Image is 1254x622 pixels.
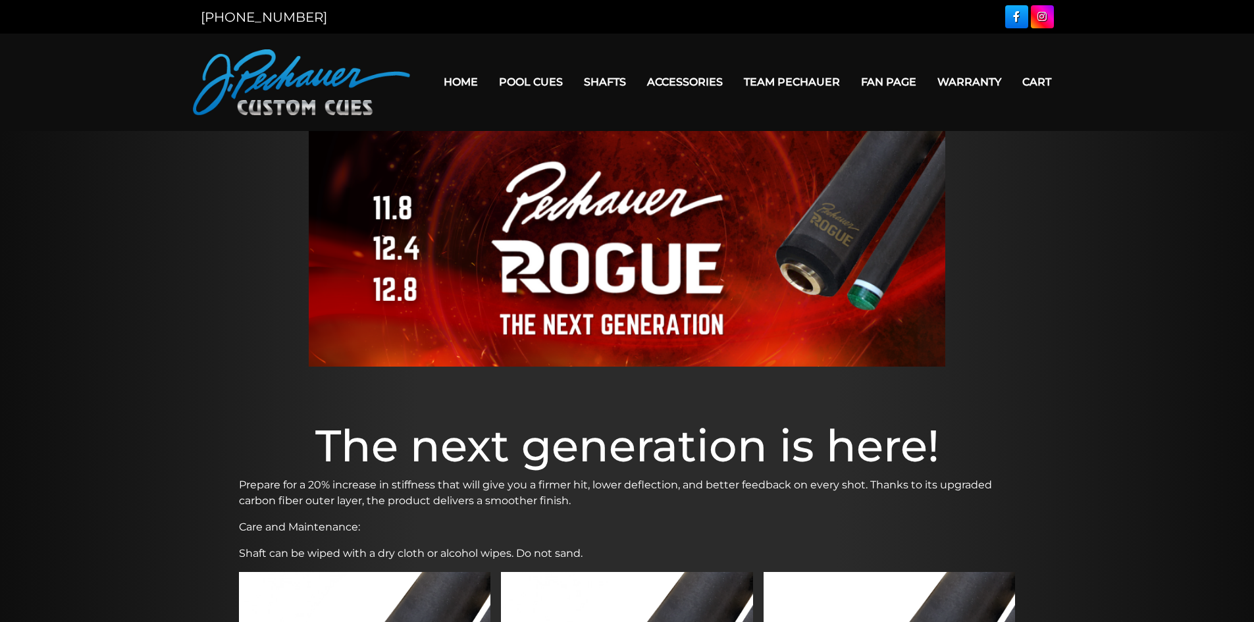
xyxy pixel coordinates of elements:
a: Accessories [637,65,733,99]
a: Pool Cues [488,65,573,99]
img: Pechauer Custom Cues [193,49,410,115]
a: Warranty [927,65,1012,99]
a: Shafts [573,65,637,99]
h1: The next generation is here! [239,419,1016,472]
p: Shaft can be wiped with a dry cloth or alcohol wipes. Do not sand. [239,546,1016,561]
a: Cart [1012,65,1062,99]
a: Fan Page [850,65,927,99]
p: Prepare for a 20% increase in stiffness that will give you a firmer hit, lower deflection, and be... [239,477,1016,509]
a: Team Pechauer [733,65,850,99]
a: [PHONE_NUMBER] [201,9,327,25]
a: Home [433,65,488,99]
p: Care and Maintenance: [239,519,1016,535]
